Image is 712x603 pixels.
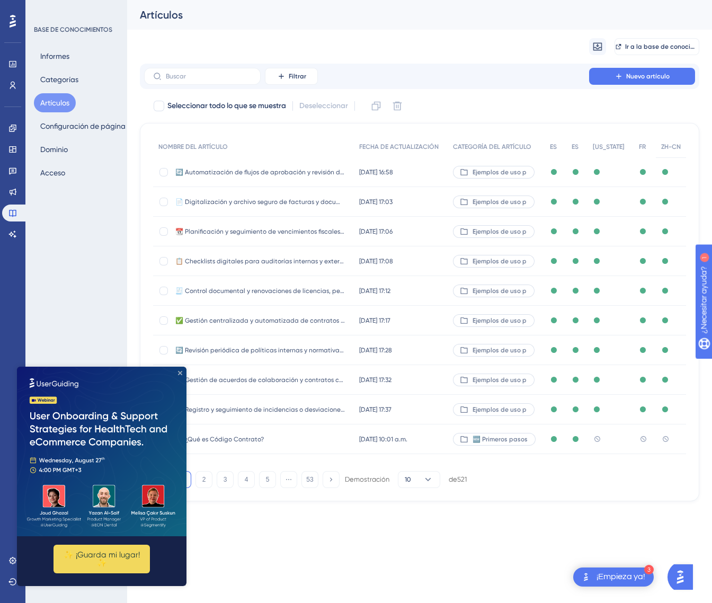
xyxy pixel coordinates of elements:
[40,122,126,130] font: Configuración de página
[202,476,206,483] font: 2
[661,143,681,150] font: ZH-CN
[34,26,112,33] font: BASE DE CONOCIMIENTOS
[175,287,408,295] font: 🧾 Control documental y renovaciones de licencias, permisos y certificaciones
[345,475,389,483] font: Demostración
[301,471,318,488] button: 53
[289,73,306,80] font: Filtrar
[359,198,393,206] font: [DATE] 17:03
[473,228,527,235] font: Ejemplos de uso p
[473,406,527,413] font: Ejemplos de uso p
[175,347,416,354] font: 🔄 Revisión periódica de políticas internas y normativas aplicables a innovación
[299,101,348,110] font: Deseleccionar
[306,476,313,483] font: 53
[175,228,378,235] font: 📆 Planificación y seguimiento de vencimientos fiscales y tributarios
[626,73,670,80] font: Nuevo artículo
[359,436,407,443] font: [DATE] 10:01 a.m.
[647,567,651,573] font: 3
[266,476,270,483] font: 5
[449,475,457,483] font: de
[593,143,625,150] font: [US_STATE]
[453,143,531,150] font: CATEGORÍA DEL ARTÍCULO
[40,145,68,154] font: Dominio
[34,117,132,136] button: Configuración de página
[175,169,379,176] font: 🔄 Automatización de flujos de aprobación y revisión documentales
[167,101,286,110] font: Seleccionar todo lo que se muestra
[398,471,440,488] button: 10
[166,73,252,80] input: Buscar
[47,183,123,201] font: ✨ ¡Guarda mi lugar!✨
[473,317,527,324] font: Ejemplos de uso p
[40,169,65,177] font: Acceso
[667,561,699,593] iframe: Asistente de inicio de IA de UserGuiding
[473,169,527,176] font: Ejemplos de uso p
[359,258,393,265] font: [DATE] 17:08
[473,347,527,354] font: Ejemplos de uso p
[25,5,92,13] font: ¿Necesitar ayuda?
[473,287,527,295] font: Ejemplos de uso p
[597,572,645,581] font: ¡Empieza ya!
[34,70,85,89] button: Categorías
[37,178,133,207] button: ✨ ¡Guarda mi lugar!✨
[473,198,527,206] font: Ejemplos de uso p
[299,96,348,116] button: Deseleccionar
[195,471,212,488] button: 2
[34,47,76,66] button: Informes
[40,99,69,107] font: Artículos
[359,317,390,324] font: [DATE] 17:17
[175,436,264,443] font: 🧑‍💻 ¿Qué es Código Contrato?
[405,476,411,483] font: 10
[34,140,74,159] button: Dominio
[359,406,391,413] font: [DATE] 17:37
[34,163,72,182] button: Acceso
[34,93,76,112] button: Artículos
[259,471,276,488] button: 5
[457,475,467,483] font: 521
[161,4,165,8] div: Cerrar vista previa
[175,376,406,384] font: ✍️ Gestión de acuerdos de colaboración y contratos con socios tecnológicos
[572,143,578,150] font: ES
[99,5,102,14] div: 1
[473,258,527,265] font: Ejemplos de uso p
[359,143,439,150] font: FECHA DE ACTUALIZACIÓN
[359,287,390,295] font: [DATE] 17:12
[224,476,227,483] font: 3
[265,68,318,85] button: Filtrar
[639,143,646,150] font: FR
[359,228,393,235] font: [DATE] 17:06
[359,376,391,384] font: [DATE] 17:32
[580,571,592,583] img: texto alternativo de la imagen del lanzador
[280,471,297,488] button: ⋯
[40,52,69,60] font: Informes
[40,75,78,84] font: Categorías
[245,476,248,483] font: 4
[359,169,393,176] font: [DATE] 16:58
[238,471,255,488] button: 4
[175,406,424,413] font: 🧠 Registro y seguimiento de incidencias o desviaciones en procesos de innovación
[286,476,292,483] font: ⋯
[175,317,447,324] font: ✅ Gestión centralizada y automatizada de contratos administrativos con firmas digitales
[473,376,527,384] font: Ejemplos de uso p
[359,347,392,354] font: [DATE] 17:28
[217,471,234,488] button: 3
[158,143,228,150] font: NOMBRE DEL ARTÍCULO
[573,567,654,587] div: Abra la lista de verificación ¡Comience!, módulos restantes: 3
[550,143,557,150] font: ES
[589,68,695,85] button: Nuevo artículo
[140,8,183,21] font: Artículos
[175,198,389,206] font: 📄 Digitalización y archivo seguro de facturas y documentos contables
[473,436,528,443] font: 🆕 Primeros pasos
[175,258,350,265] font: 📋 Checklists digitales para auditorías internas y externas
[615,38,699,55] button: Ir a la base de conocimientos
